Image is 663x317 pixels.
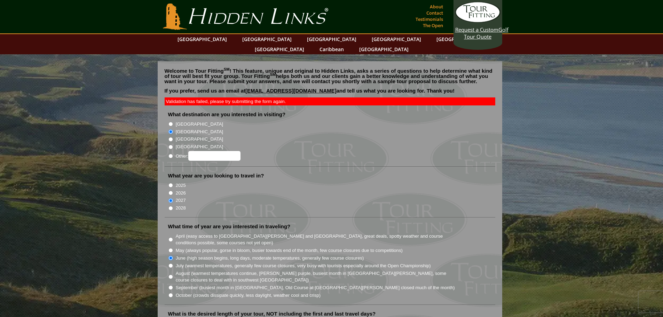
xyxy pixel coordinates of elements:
a: [GEOGRAPHIC_DATA] [239,34,295,44]
label: May (always popular, gorse in bloom, busier towards end of the month, few course closures due to ... [176,247,403,254]
p: If you prefer, send us an email at and tell us what you are looking for. Thank you! [165,88,495,98]
a: [GEOGRAPHIC_DATA] [251,44,308,54]
a: The Open [421,21,445,30]
label: What destination are you interested in visiting? [168,111,286,118]
label: September (busiest month in [GEOGRAPHIC_DATA], Old Course at [GEOGRAPHIC_DATA][PERSON_NAME] close... [176,284,455,291]
label: July (warmest temperatures, generally few course closures, very busy with tourists especially aro... [176,262,431,269]
a: [GEOGRAPHIC_DATA] [356,44,412,54]
label: What year are you looking to travel in? [168,172,264,179]
label: October (crowds dissipate quickly, less daylight, weather cool and crisp) [176,292,321,299]
span: Request a Custom [455,26,498,33]
label: [GEOGRAPHIC_DATA] [176,128,223,135]
div: Validation has failed, please try submitting the form again. [165,97,495,105]
input: Other: [188,151,240,161]
label: August (warmest temperatures continue, [PERSON_NAME] purple, busiest month in [GEOGRAPHIC_DATA][P... [176,270,456,284]
a: Testimonials [414,14,445,24]
label: 2028 [176,205,186,212]
a: Caribbean [316,44,347,54]
sup: SM [224,67,230,71]
a: [GEOGRAPHIC_DATA] [174,34,230,44]
a: Request a CustomGolf Tour Quote [455,2,500,40]
a: [EMAIL_ADDRESS][DOMAIN_NAME] [245,88,337,94]
label: June (high season begins, long days, moderate temperatures, generally few course closures) [176,255,364,262]
label: 2027 [176,197,186,204]
a: [GEOGRAPHIC_DATA] [303,34,360,44]
label: 2025 [176,182,186,189]
label: [GEOGRAPHIC_DATA] [176,136,223,143]
label: 2026 [176,190,186,197]
a: Contact [425,8,445,18]
p: Welcome to Tour Fitting ! This feature, unique and original to Hidden Links, asks a series of que... [165,68,495,84]
label: [GEOGRAPHIC_DATA] [176,121,223,128]
label: [GEOGRAPHIC_DATA] [176,143,223,150]
a: [GEOGRAPHIC_DATA] [368,34,425,44]
label: April (easy access to [GEOGRAPHIC_DATA][PERSON_NAME] and [GEOGRAPHIC_DATA], great deals, spotty w... [176,233,456,246]
label: What time of year are you interested in traveling? [168,223,291,230]
label: Other: [176,151,240,161]
a: [GEOGRAPHIC_DATA] [433,34,489,44]
sup: SM [270,72,276,77]
a: About [428,2,445,11]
